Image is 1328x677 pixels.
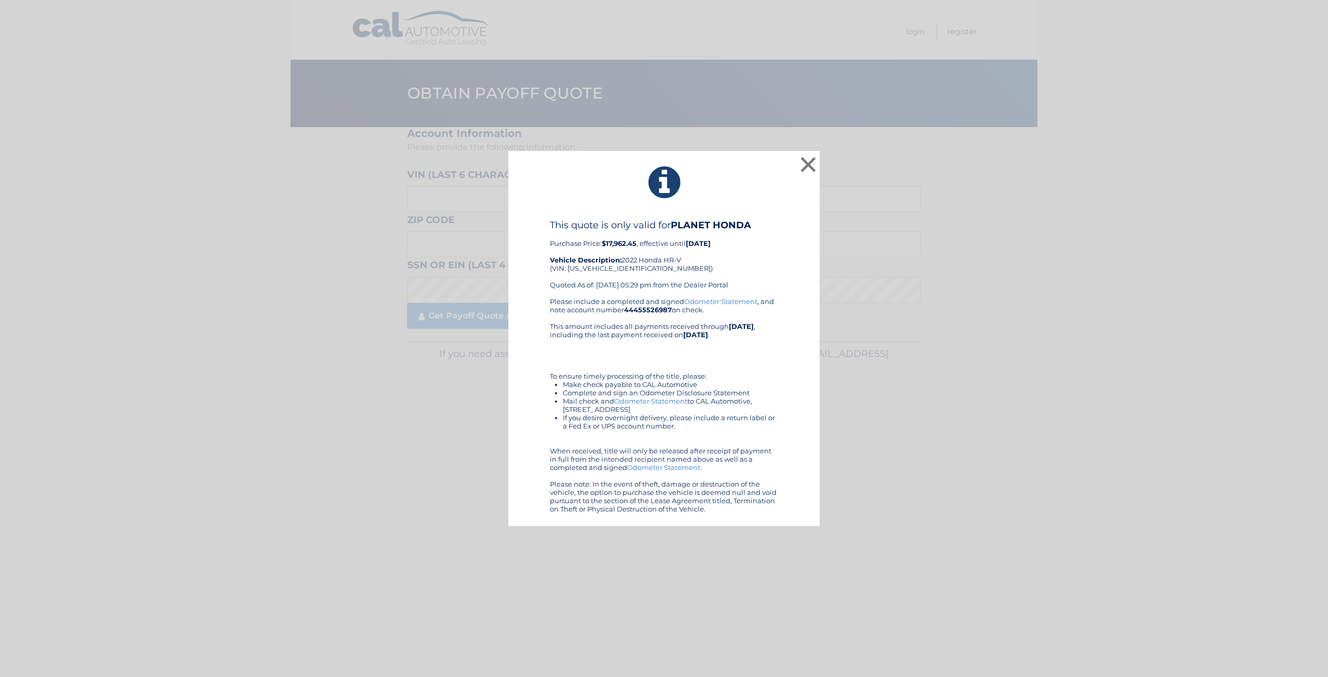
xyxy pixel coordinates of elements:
li: Make check payable to CAL Automotive [563,380,778,389]
div: Please include a completed and signed , and note account number on check. This amount includes al... [550,297,778,513]
li: Mail check and to CAL Automotive, [STREET_ADDRESS] [563,397,778,413]
b: PLANET HONDA [671,219,751,231]
a: Odometer Statement [627,463,700,472]
li: If you desire overnight delivery, please include a return label or a Fed Ex or UPS account number. [563,413,778,430]
b: $17,962.45 [602,239,637,247]
a: Odometer Statement [684,297,757,306]
b: [DATE] [683,330,708,339]
b: [DATE] [729,322,754,330]
strong: Vehicle Description: [550,256,621,264]
button: × [798,154,819,175]
h4: This quote is only valid for [550,219,778,231]
div: Purchase Price: , effective until 2022 Honda HR-V (VIN: [US_VEHICLE_IDENTIFICATION_NUMBER]) Quote... [550,219,778,297]
b: [DATE] [686,239,711,247]
li: Complete and sign an Odometer Disclosure Statement [563,389,778,397]
b: 44455526987 [624,306,672,314]
a: Odometer Statement [614,397,687,405]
